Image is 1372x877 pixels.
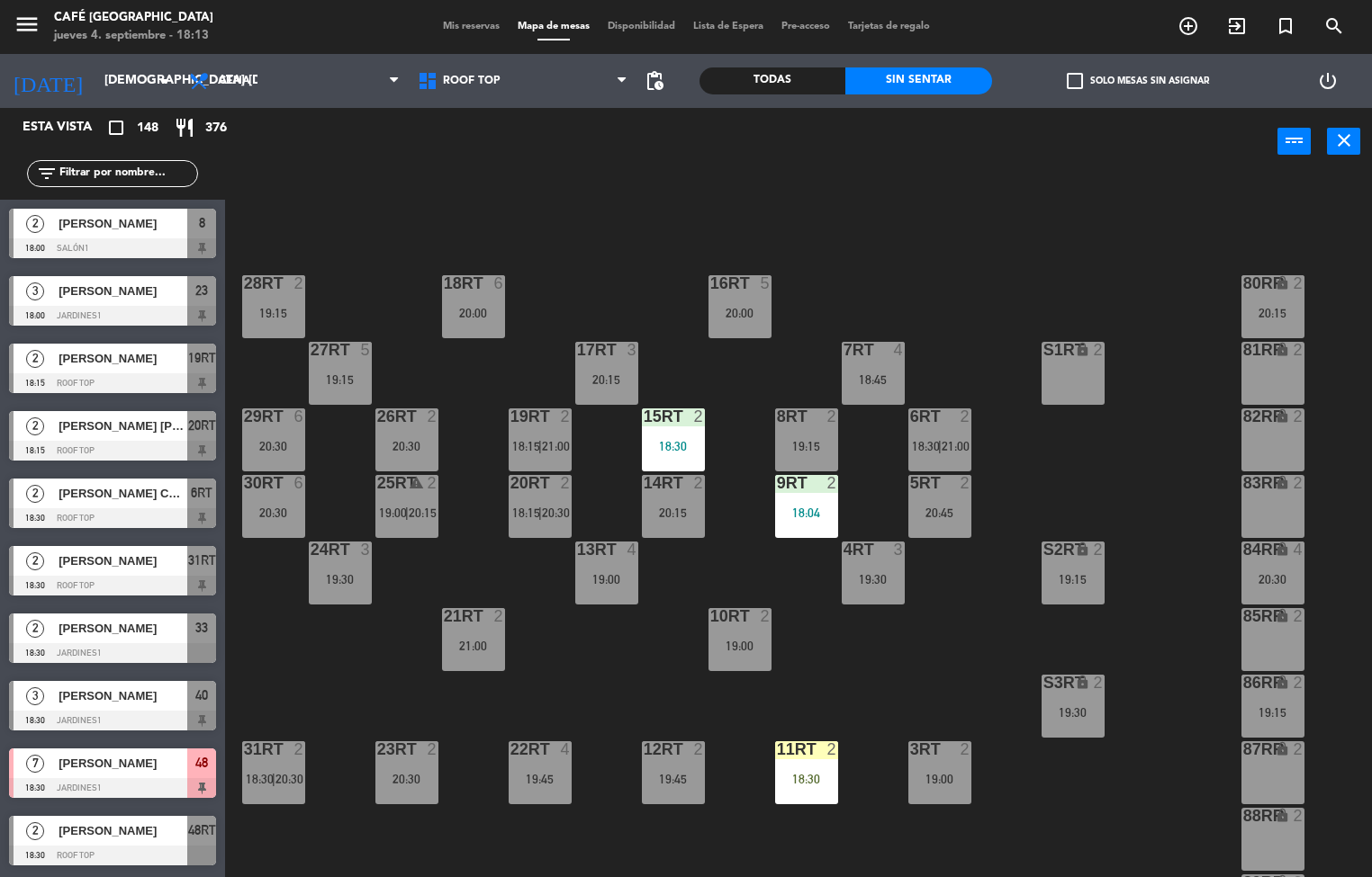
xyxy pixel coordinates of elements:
i: menu [14,11,41,38]
div: 19:30 [842,573,905,586]
div: S3RT [1043,675,1044,691]
div: 20:30 [242,440,305,452]
div: 6 [493,275,504,291]
div: 3 [360,541,371,558]
div: 2 [1293,608,1304,624]
span: 3 [26,282,44,300]
span: [PERSON_NAME] [59,349,187,368]
div: 16RT [710,275,711,291]
div: 20RT [510,475,511,491]
div: 18:30 [642,440,705,452]
div: 2 [693,408,704,425]
div: 2 [960,741,970,757]
i: arrow_drop_down [154,70,176,92]
i: lock [1075,541,1090,557]
div: 28RT [244,275,245,291]
i: search [1323,15,1345,37]
div: 20:15 [1241,307,1304,319]
div: 9RT [777,475,778,491]
span: 3 [26,687,44,705]
div: 6 [293,408,304,425]
span: 23 [195,280,208,301]
div: 4 [627,541,637,558]
i: lock [1275,608,1290,623]
i: lock [1275,408,1290,424]
span: Roof Top [443,75,501,87]
span: 33 [195,617,208,639]
span: Disponibilidad [599,22,684,31]
div: 18:45 [842,373,905,386]
div: 2 [1293,275,1304,291]
div: 30RT [244,475,245,491]
div: 6RT [910,408,911,425]
div: 2 [427,475,438,491]
div: 2 [293,741,304,757]
div: 19:15 [309,373,372,386]
div: 19:30 [1042,706,1105,719]
span: 18:30 [912,439,940,453]
div: 20:45 [908,506,971,519]
span: 20RT [188,415,216,436]
div: 2 [760,608,771,624]
span: Lista de Espera [684,22,772,31]
div: 3RT [910,741,911,757]
i: lock [1275,275,1290,291]
span: 2 [26,552,44,570]
span: 18:30 [246,772,274,786]
i: turned_in_not [1275,15,1296,37]
div: jueves 4. septiembre - 18:13 [54,27,213,45]
div: 19:00 [908,773,971,785]
div: 19:30 [309,573,372,586]
div: 2 [427,741,438,757]
span: 2 [26,620,44,638]
span: 18:15 [512,439,540,453]
div: 19:00 [575,573,638,586]
div: 20:30 [242,506,305,519]
span: 19RT [188,347,216,369]
div: 14RT [644,475,645,491]
span: 6RT [191,482,212,504]
div: 20:30 [1241,573,1304,586]
input: Filtrar por nombre... [58,164,197,183]
i: lock [1275,342,1290,357]
div: 2 [1093,675,1104,691]
i: lock [1275,675,1290,690]
div: 24RT [311,541,311,558]
div: 19:15 [242,307,305,319]
span: 8 [199,212,205,234]
div: Sin sentar [845,67,991,94]
span: 2 [26,485,44,503]
i: lock [1275,475,1290,490]
div: 87RR [1243,741,1244,757]
i: add_circle_outline [1178,15,1199,37]
span: 20:30 [275,772,303,786]
div: 3 [893,541,904,558]
div: 11RT [777,741,778,757]
div: 4RT [844,541,844,558]
div: Todas [700,67,845,94]
span: [PERSON_NAME] [59,821,187,840]
span: [PERSON_NAME] Cotacallapa [PERSON_NAME] [59,484,187,503]
div: 20:30 [375,440,438,452]
div: 82RR [1243,408,1244,425]
div: 8RT [777,408,778,425]
div: 26RT [377,408,378,425]
div: 2 [560,408,571,425]
i: lock [1275,741,1290,756]
label: Solo mesas sin asignar [1067,73,1209,89]
div: 86RR [1243,675,1244,691]
button: power_input [1277,128,1311,155]
div: 2 [826,741,837,757]
div: 2 [1093,541,1104,558]
div: 80RR [1243,275,1244,291]
span: [PERSON_NAME] [59,686,187,705]
div: 5 [760,275,771,291]
span: [PERSON_NAME] [59,619,187,638]
i: crop_square [105,117,127,139]
div: 2 [960,408,970,425]
span: [PERSON_NAME] [59,214,187,233]
span: [PERSON_NAME] [PERSON_NAME] [59,416,187,435]
div: 21:00 [442,640,505,652]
